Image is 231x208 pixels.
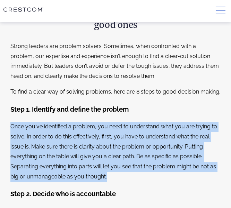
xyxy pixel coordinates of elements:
[214,3,228,18] button: Menu
[10,188,221,200] h3: Step 2. Decide who is accountable
[10,41,221,81] p: Strong leaders are problem solvers. Sometimes, when confronted with a problem, our expertise and ...
[10,104,221,115] h3: Step 1. Identify and define the problem
[10,87,221,97] p: To find a clear way of solving problems, here are 8 steps to good decision making.
[10,122,221,182] p: Once you've identified a problem, you need to understand what you are trying to solve. In order t...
